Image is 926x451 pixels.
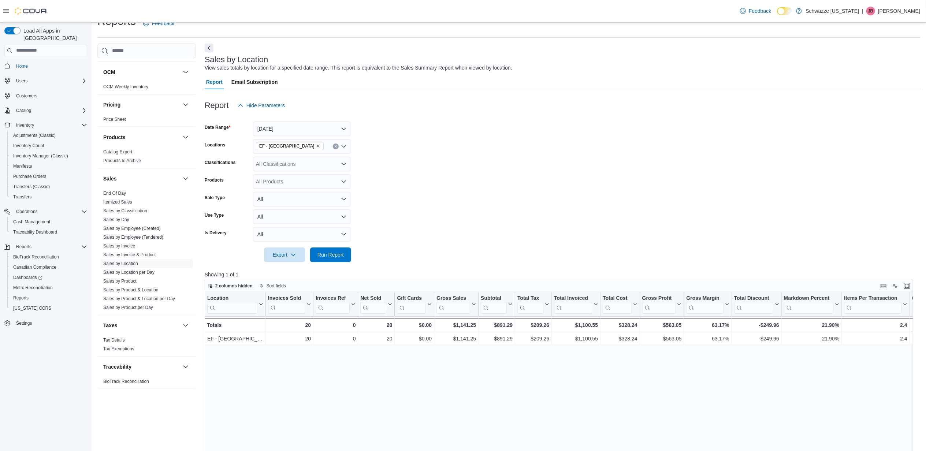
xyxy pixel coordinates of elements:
span: Sales by Location per Day [103,269,155,275]
h3: Taxes [103,322,118,329]
div: $0.00 [397,321,432,329]
button: Customers [1,90,90,101]
button: Users [1,76,90,86]
h3: Traceability [103,363,131,370]
button: Gross Profit [642,295,681,313]
div: 21.90% [784,334,839,343]
button: Clear input [333,143,339,149]
a: [US_STATE] CCRS [10,304,54,313]
span: Dashboards [10,273,87,282]
span: Inventory [13,121,87,130]
div: $1,100.55 [554,334,598,343]
div: Sales [97,189,196,315]
div: Jayden Burnette-Latzer [866,7,875,15]
span: Feedback [152,20,174,27]
span: Home [16,63,28,69]
span: Adjustments (Classic) [13,133,56,138]
button: Open list of options [341,143,347,149]
a: Reports [10,294,31,302]
a: BioTrack Reconciliation [10,253,62,261]
button: Purchase Orders [7,171,90,182]
span: Catalog Export [103,149,132,155]
span: Sales by Product & Location per Day [103,296,175,302]
span: Export [268,247,301,262]
button: Total Invoiced [554,295,598,313]
div: $328.24 [603,321,637,329]
button: Total Tax [517,295,549,313]
span: Reports [13,242,87,251]
span: Manifests [10,162,87,171]
button: Enter fullscreen [903,282,911,290]
span: Dashboards [13,275,42,280]
span: Report [206,75,223,89]
a: Tax Exemptions [103,346,134,351]
p: Schwazze [US_STATE] [806,7,859,15]
button: Invoices Ref [316,295,356,313]
div: Totals [207,321,263,329]
span: Traceabilty Dashboard [10,228,87,236]
span: Sales by Invoice [103,243,135,249]
button: Pricing [181,100,190,109]
span: Sales by Location [103,261,138,266]
button: BioTrack Reconciliation [7,252,90,262]
div: Gross Sales [436,295,470,313]
span: Traceabilty Dashboard [13,229,57,235]
div: Total Discount [734,295,773,313]
h3: Report [205,101,229,110]
button: All [253,209,351,224]
span: Sales by Day [103,217,129,223]
img: Cova [15,7,48,15]
div: Gross Margin [686,295,723,313]
span: Settings [16,320,32,326]
a: Price Sheet [103,117,126,122]
div: $563.05 [642,334,681,343]
button: Products [103,134,180,141]
span: Tax Exemptions [103,346,134,352]
div: Net Sold [360,295,386,313]
button: Gross Margin [686,295,729,313]
a: Traceabilty Dashboard [10,228,60,236]
button: Traceability [103,363,180,370]
span: Customers [13,91,87,100]
div: Gross Profit [642,295,676,313]
button: Traceabilty Dashboard [7,227,90,237]
button: Items Per Transaction [844,295,907,313]
a: Sales by Location [103,261,138,266]
div: Net Sold [360,295,386,302]
div: 63.17% [686,334,729,343]
button: Display options [891,282,900,290]
button: Inventory Count [7,141,90,151]
div: $891.29 [481,321,513,329]
button: Inventory [1,120,90,130]
button: OCM [103,68,180,76]
span: Catalog [13,106,87,115]
button: Location [207,295,263,313]
span: EF - South Boulder [256,142,324,150]
span: Tax Details [103,337,125,343]
div: Products [97,148,196,168]
span: BioTrack Reconciliation [103,379,149,384]
span: Inventory Count [13,143,44,149]
span: Email Subscription [231,75,278,89]
h3: OCM [103,68,115,76]
a: Metrc Reconciliation [10,283,56,292]
div: $209.26 [517,334,549,343]
button: Home [1,61,90,71]
button: Manifests [7,161,90,171]
span: Metrc Reconciliation [13,285,53,291]
div: Invoices Ref [316,295,350,302]
div: Items Per Transaction [844,295,901,313]
span: Cash Management [13,219,50,225]
span: Sales by Employee (Tendered) [103,234,163,240]
label: Is Delivery [205,230,227,236]
button: Markdown Percent [784,295,839,313]
a: Cash Management [10,217,53,226]
button: Open list of options [341,161,347,167]
span: Operations [13,207,87,216]
span: Manifests [13,163,32,169]
a: Inventory Manager (Classic) [10,152,71,160]
nav: Complex example [4,58,87,348]
div: $209.26 [517,321,549,329]
span: Reports [13,295,29,301]
button: Products [181,133,190,142]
